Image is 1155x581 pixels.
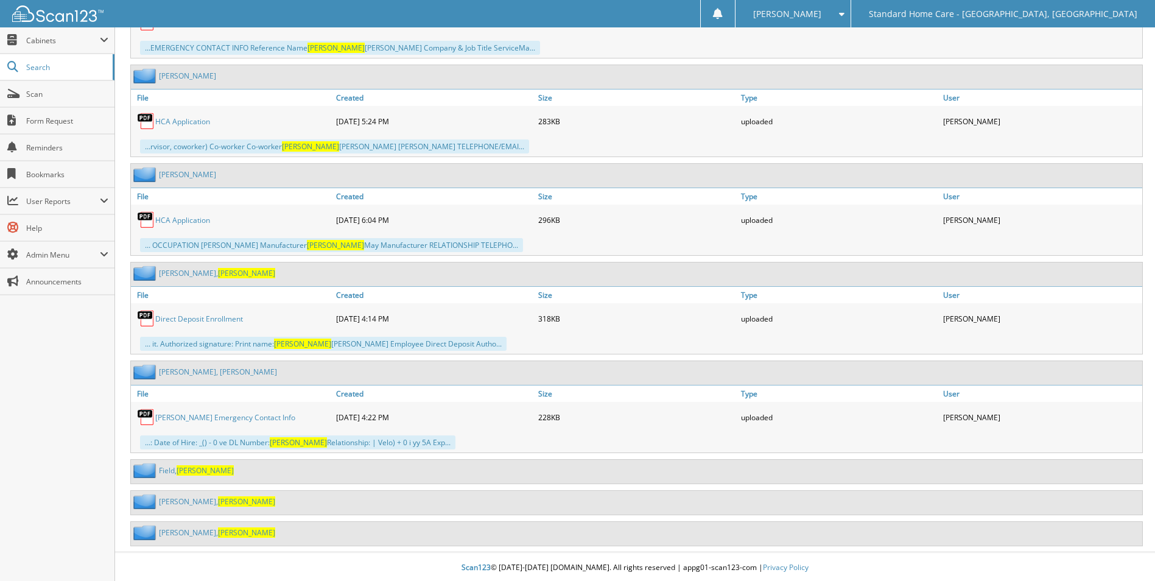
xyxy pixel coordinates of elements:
[753,10,821,18] span: [PERSON_NAME]
[159,268,275,278] a: [PERSON_NAME],[PERSON_NAME]
[462,562,491,572] span: Scan123
[738,287,940,303] a: Type
[333,386,535,402] a: Created
[155,116,210,127] a: HCA Application
[12,5,104,22] img: scan123-logo-white.svg
[270,437,327,448] span: [PERSON_NAME]
[26,89,108,99] span: Scan
[133,463,159,478] img: folder2.png
[274,339,331,349] span: [PERSON_NAME]
[738,306,940,331] div: uploaded
[26,143,108,153] span: Reminders
[140,238,523,252] div: ... OCCUPATION [PERSON_NAME] Manufacturer May Manufacturer RELATIONSHIP TELEPHO...
[140,435,455,449] div: ...: Date of Hire: _() - 0 ve DL Number: Relationship: | Velo) + 0 i yy 5A Exp...
[738,386,940,402] a: Type
[140,139,529,153] div: ...rvisor, coworker) Co-worker Co-worker [PERSON_NAME] [PERSON_NAME] TELEPHONE/EMAI...
[940,306,1142,331] div: [PERSON_NAME]
[940,90,1142,106] a: User
[1094,523,1155,581] iframe: Chat Widget
[131,90,333,106] a: File
[131,287,333,303] a: File
[940,109,1142,133] div: [PERSON_NAME]
[133,494,159,509] img: folder2.png
[940,208,1142,232] div: [PERSON_NAME]
[333,208,535,232] div: [DATE] 6:04 PM
[218,496,275,507] span: [PERSON_NAME]
[738,188,940,205] a: Type
[137,408,155,426] img: PDF.png
[333,90,535,106] a: Created
[333,287,535,303] a: Created
[159,465,234,476] a: Field,[PERSON_NAME]
[535,287,737,303] a: Size
[26,169,108,180] span: Bookmarks
[137,112,155,130] img: PDF.png
[155,215,210,225] a: HCA Application
[535,188,737,205] a: Size
[159,496,275,507] a: [PERSON_NAME],[PERSON_NAME]
[535,405,737,429] div: 228KB
[26,35,100,46] span: Cabinets
[131,188,333,205] a: File
[155,314,243,324] a: Direct Deposit Enrollment
[307,240,364,250] span: [PERSON_NAME]
[333,306,535,331] div: [DATE] 4:14 PM
[159,71,216,81] a: [PERSON_NAME]
[140,41,540,55] div: ...EMERGENCY CONTACT INFO Reference Name [PERSON_NAME] Company & Job Title ServiceMa...
[131,386,333,402] a: File
[738,208,940,232] div: uploaded
[333,188,535,205] a: Created
[307,43,365,53] span: [PERSON_NAME]
[26,250,100,260] span: Admin Menu
[940,287,1142,303] a: User
[333,109,535,133] div: [DATE] 5:24 PM
[940,386,1142,402] a: User
[133,364,159,379] img: folder2.png
[159,367,277,377] a: [PERSON_NAME], [PERSON_NAME]
[177,465,234,476] span: [PERSON_NAME]
[940,405,1142,429] div: [PERSON_NAME]
[26,223,108,233] span: Help
[282,141,339,152] span: [PERSON_NAME]
[535,386,737,402] a: Size
[26,276,108,287] span: Announcements
[535,109,737,133] div: 283KB
[159,169,216,180] a: [PERSON_NAME]
[535,306,737,331] div: 318KB
[133,68,159,83] img: folder2.png
[535,90,737,106] a: Size
[738,109,940,133] div: uploaded
[140,337,507,351] div: ... it. Authorized signature: Print name: [PERSON_NAME] Employee Direct Deposit Autho...
[155,412,295,423] a: [PERSON_NAME] Emergency Contact Info
[159,527,275,538] a: [PERSON_NAME],[PERSON_NAME]
[869,10,1137,18] span: Standard Home Care - [GEOGRAPHIC_DATA], [GEOGRAPHIC_DATA]
[133,167,159,182] img: folder2.png
[738,405,940,429] div: uploaded
[26,196,100,206] span: User Reports
[133,525,159,540] img: folder2.png
[738,90,940,106] a: Type
[763,562,809,572] a: Privacy Policy
[535,208,737,232] div: 296KB
[940,188,1142,205] a: User
[218,527,275,538] span: [PERSON_NAME]
[137,211,155,229] img: PDF.png
[26,62,107,72] span: Search
[218,268,275,278] span: [PERSON_NAME]
[26,116,108,126] span: Form Request
[133,266,159,281] img: folder2.png
[333,405,535,429] div: [DATE] 4:22 PM
[137,309,155,328] img: PDF.png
